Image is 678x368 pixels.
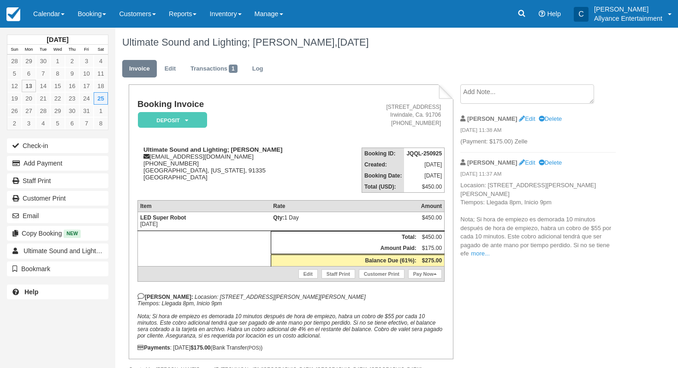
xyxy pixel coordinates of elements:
[22,45,36,55] th: Mon
[245,60,270,78] a: Log
[94,92,108,105] a: 25
[321,269,355,279] a: Staff Print
[50,92,65,105] a: 22
[22,67,36,80] a: 6
[65,55,79,67] a: 2
[273,214,284,221] strong: Qty
[47,36,68,43] strong: [DATE]
[79,45,94,55] th: Fri
[65,67,79,80] a: 9
[137,100,333,109] h1: Booking Invoice
[50,80,65,92] a: 15
[36,55,50,67] a: 30
[79,80,94,92] a: 17
[421,214,442,228] div: $450.00
[36,117,50,130] a: 4
[79,105,94,117] a: 31
[419,200,445,212] th: Amount
[362,148,404,159] th: Booking ID:
[271,254,419,266] th: Balance Due (61%):
[7,173,108,188] a: Staff Print
[140,214,186,221] strong: LED Super Robot
[7,92,22,105] a: 19
[419,231,445,243] td: $450.00
[24,247,161,255] span: Ultimate Sound and Lighting; [PERSON_NAME]
[574,7,589,22] div: C
[6,7,20,21] img: checkfront-main-nav-mini-logo.png
[22,105,36,117] a: 27
[7,67,22,80] a: 5
[271,200,419,212] th: Rate
[50,45,65,55] th: Wed
[79,55,94,67] a: 3
[122,37,617,48] h1: Ultimate Sound and Lighting; [PERSON_NAME],
[7,226,108,241] button: Copy Booking New
[64,230,81,237] span: New
[460,181,616,258] p: Locasion: [STREET_ADDRESS][PERSON_NAME][PERSON_NAME] Tiempos: Llegada 8pm, Inicio 9pm Nota; Si ho...
[158,60,183,78] a: Edit
[362,170,404,181] th: Booking Date:
[467,159,517,166] strong: [PERSON_NAME]
[519,115,535,122] a: Edit
[460,126,616,137] em: [DATE] 11:38 AM
[79,117,94,130] a: 7
[229,65,238,73] span: 1
[137,294,193,300] strong: [PERSON_NAME]:
[298,269,318,279] a: Edit
[7,45,22,55] th: Sun
[404,170,444,181] td: [DATE]
[362,159,404,170] th: Created:
[7,80,22,92] a: 12
[79,92,94,105] a: 24
[22,80,36,92] a: 13
[271,231,419,243] th: Total:
[36,80,50,92] a: 14
[460,170,616,180] em: [DATE] 11:37 AM
[50,67,65,80] a: 8
[594,14,662,23] p: Allyance Entertainment
[65,92,79,105] a: 23
[94,55,108,67] a: 4
[50,105,65,117] a: 29
[36,67,50,80] a: 7
[94,117,108,130] a: 8
[65,80,79,92] a: 16
[138,112,207,128] em: Deposit
[94,80,108,92] a: 18
[7,191,108,206] a: Customer Print
[184,60,244,78] a: Transactions1
[94,45,108,55] th: Sat
[7,285,108,299] a: Help
[7,138,108,153] button: Check-in
[594,5,662,14] p: [PERSON_NAME]
[471,250,489,257] a: more...
[7,117,22,130] a: 2
[422,257,442,264] strong: $275.00
[122,60,157,78] a: Invoice
[22,92,36,105] a: 20
[94,105,108,117] a: 1
[65,45,79,55] th: Thu
[65,117,79,130] a: 6
[460,137,616,146] p: (Payment: $175.00) Zelle
[271,243,419,255] th: Amount Paid:
[137,344,170,351] strong: Payments
[7,243,108,258] a: Ultimate Sound and Lighting; [PERSON_NAME]
[137,200,271,212] th: Item
[467,115,517,122] strong: [PERSON_NAME]
[22,117,36,130] a: 3
[7,156,108,171] button: Add Payment
[247,345,261,350] small: (POS)
[539,159,562,166] a: Delete
[137,146,333,181] div: [EMAIL_ADDRESS][DOMAIN_NAME] [PHONE_NUMBER] [GEOGRAPHIC_DATA], [US_STATE], 91335 [GEOGRAPHIC_DATA]
[143,146,282,153] strong: Ultimate Sound and Lighting; [PERSON_NAME]
[404,181,444,193] td: $450.00
[337,103,441,127] address: [STREET_ADDRESS] Irwindale, Ca. 91706 [PHONE_NUMBER]
[539,115,562,122] a: Delete
[338,36,369,48] span: [DATE]
[419,243,445,255] td: $175.00
[65,105,79,117] a: 30
[50,55,65,67] a: 1
[362,181,404,193] th: Total (USD):
[539,11,545,17] i: Help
